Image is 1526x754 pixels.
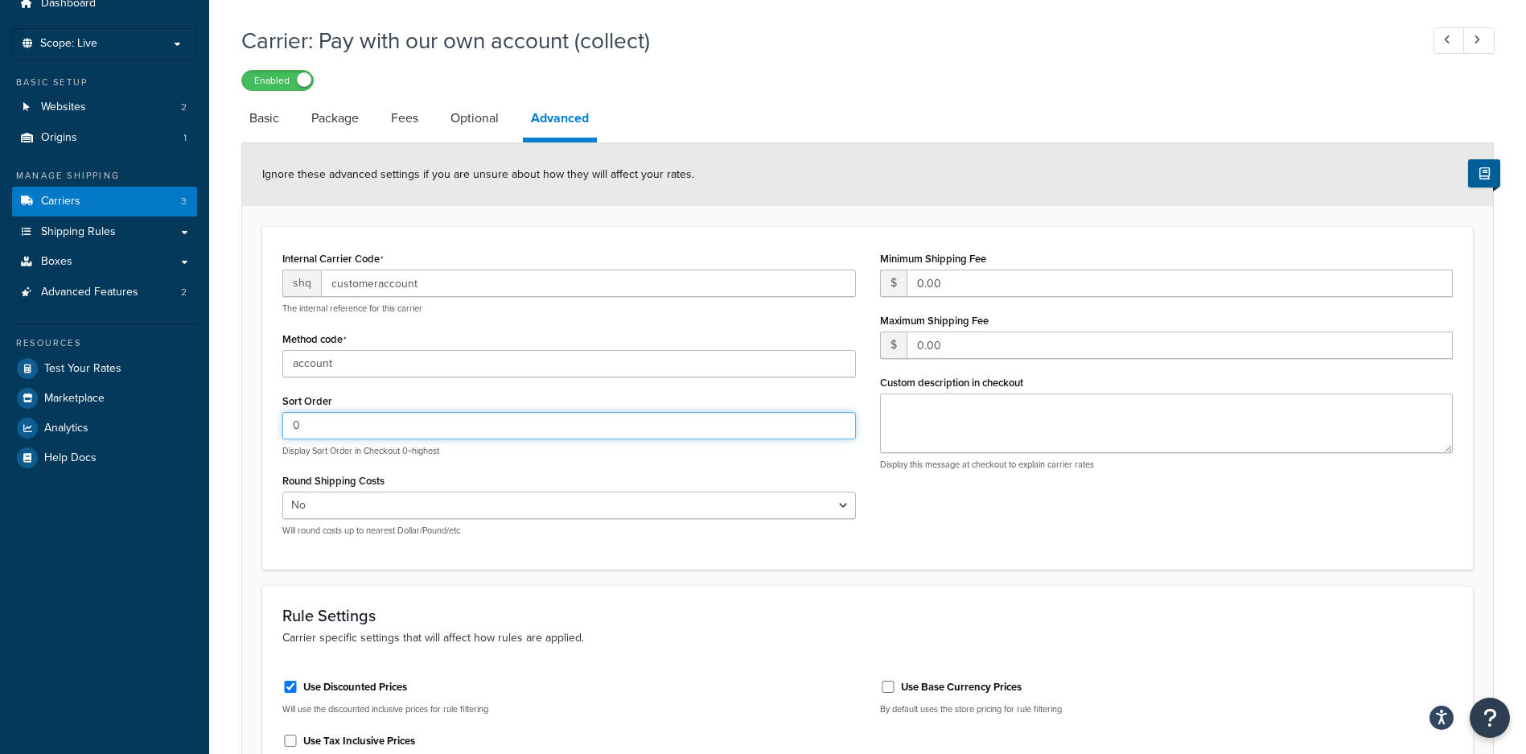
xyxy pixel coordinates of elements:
[12,384,197,413] a: Marketplace
[12,187,197,216] li: Carriers
[41,225,116,239] span: Shipping Rules
[880,270,907,297] span: $
[282,525,856,537] p: Will round costs up to nearest Dollar/Pound/etc
[282,703,856,715] p: Will use the discounted inclusive prices for rule filtering
[1470,698,1510,738] button: Open Resource Center
[262,166,694,183] span: Ignore these advanced settings if you are unsure about how they will affect your rates.
[12,169,197,183] div: Manage Shipping
[241,25,1404,56] h1: Carrier: Pay with our own account (collect)
[242,71,313,90] label: Enabled
[1463,27,1495,54] a: Next Record
[1468,159,1500,187] button: Show Help Docs
[12,93,197,122] a: Websites2
[12,247,197,277] a: Boxes
[880,459,1454,471] p: Display this message at checkout to explain carrier rates
[880,332,907,359] span: $
[12,187,197,216] a: Carriers3
[183,131,187,145] span: 1
[181,286,187,299] span: 2
[303,680,407,694] label: Use Discounted Prices
[12,123,197,153] a: Origins1
[880,315,989,327] label: Maximum Shipping Fee
[44,451,97,465] span: Help Docs
[12,217,197,247] a: Shipping Rules
[383,99,426,138] a: Fees
[303,734,415,748] label: Use Tax Inclusive Prices
[12,443,197,472] a: Help Docs
[41,255,72,269] span: Boxes
[880,377,1023,389] label: Custom description in checkout
[181,195,187,208] span: 3
[241,99,287,138] a: Basic
[41,101,86,114] span: Websites
[282,395,332,407] label: Sort Order
[41,195,80,208] span: Carriers
[12,278,197,307] a: Advanced Features2
[181,101,187,114] span: 2
[44,362,121,376] span: Test Your Rates
[282,270,321,297] span: shq
[12,354,197,383] a: Test Your Rates
[523,99,597,142] a: Advanced
[41,131,77,145] span: Origins
[12,123,197,153] li: Origins
[442,99,507,138] a: Optional
[12,76,197,89] div: Basic Setup
[12,93,197,122] li: Websites
[282,475,385,487] label: Round Shipping Costs
[1433,27,1465,54] a: Previous Record
[901,680,1022,694] label: Use Base Currency Prices
[44,422,88,435] span: Analytics
[282,629,1453,647] p: Carrier specific settings that will affect how rules are applied.
[40,37,97,51] span: Scope: Live
[880,253,986,265] label: Minimum Shipping Fee
[282,607,1453,624] h3: Rule Settings
[282,253,384,266] label: Internal Carrier Code
[303,99,367,138] a: Package
[12,414,197,443] a: Analytics
[44,392,105,406] span: Marketplace
[12,278,197,307] li: Advanced Features
[282,303,856,315] p: The internal reference for this carrier
[12,336,197,350] div: Resources
[282,445,856,457] p: Display Sort Order in Checkout 0=highest
[41,286,138,299] span: Advanced Features
[282,333,347,346] label: Method code
[880,703,1454,715] p: By default uses the store pricing for rule filtering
